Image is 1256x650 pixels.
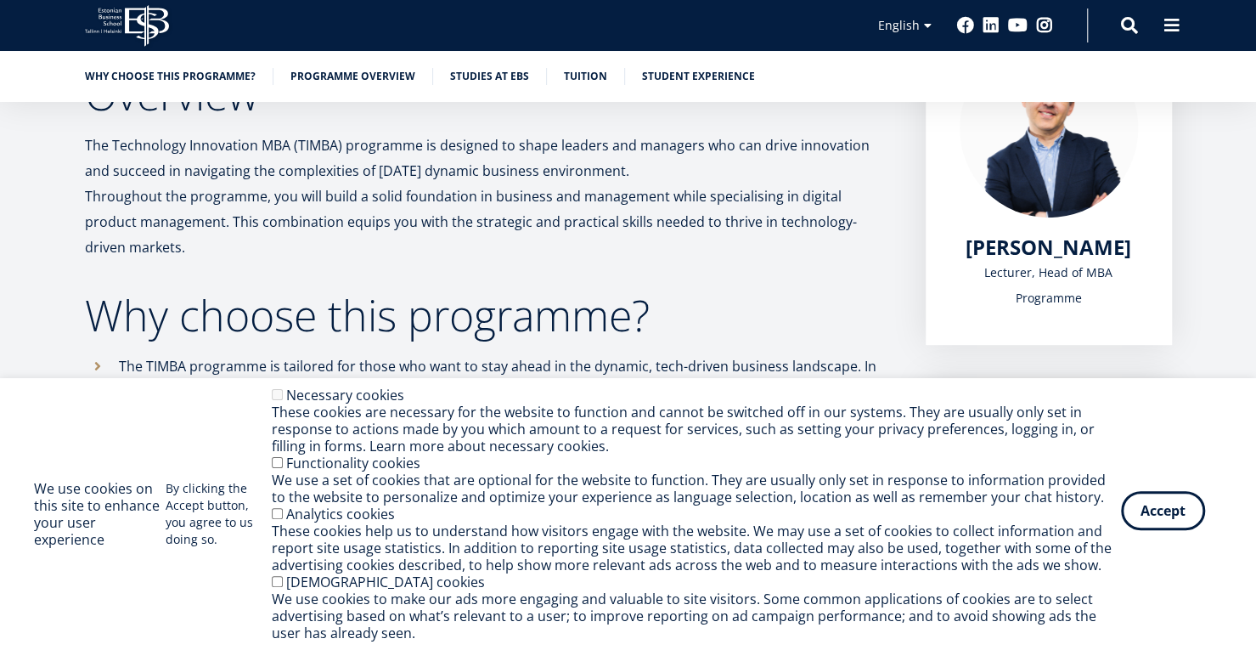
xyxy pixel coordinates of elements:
a: Linkedin [983,17,1000,34]
p: The Technology Innovation MBA (TIMBA) programme is designed to shape leaders and managers who can... [85,133,892,260]
label: Analytics cookies [286,505,395,523]
input: Technology Innovation MBA [4,281,15,292]
a: Youtube [1008,17,1028,34]
a: Facebook [957,17,974,34]
a: Student experience [642,68,755,85]
input: Two-year MBA [4,259,15,270]
label: Functionality cookies [286,454,420,472]
span: Last Name [403,1,458,16]
span: Technology Innovation MBA [20,280,163,296]
div: Lecturer, Head of MBA Programme [960,260,1138,311]
p: The TIMBA programme is tailored for those who want to stay ahead in the dynamic, tech-driven busi... [119,353,892,430]
div: We use cookies to make our ads more engaging and valuable to site visitors. Some common applicati... [272,591,1121,642]
span: One-year MBA (in Estonian) [20,236,158,252]
a: [PERSON_NAME] [966,235,1131,260]
div: These cookies help us to understand how visitors engage with the website. We may use a set of coo... [272,523,1121,574]
img: Marko Rillo [960,39,1138,218]
button: Accept [1121,491,1205,530]
div: We use a set of cookies that are optional for the website to function. They are usually only set ... [272,472,1121,506]
div: These cookies are necessary for the website to function and cannot be switched off in our systems... [272,404,1121,455]
h2: Overview [85,73,892,116]
label: Necessary cookies [286,386,404,404]
a: Why choose this programme? [85,68,256,85]
span: [PERSON_NAME] [966,233,1131,261]
p: By clicking the Accept button, you agree to us doing so. [166,480,272,548]
span: Two-year MBA [20,258,93,274]
a: Studies at EBS [450,68,529,85]
h2: We use cookies on this site to enhance your user experience [34,480,166,548]
a: Tuition [564,68,607,85]
a: Programme overview [290,68,415,85]
label: [DEMOGRAPHIC_DATA] cookies [286,573,485,591]
a: Instagram [1036,17,1053,34]
input: One-year MBA (in Estonian) [4,237,15,248]
h2: Why choose this programme? [85,294,892,336]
